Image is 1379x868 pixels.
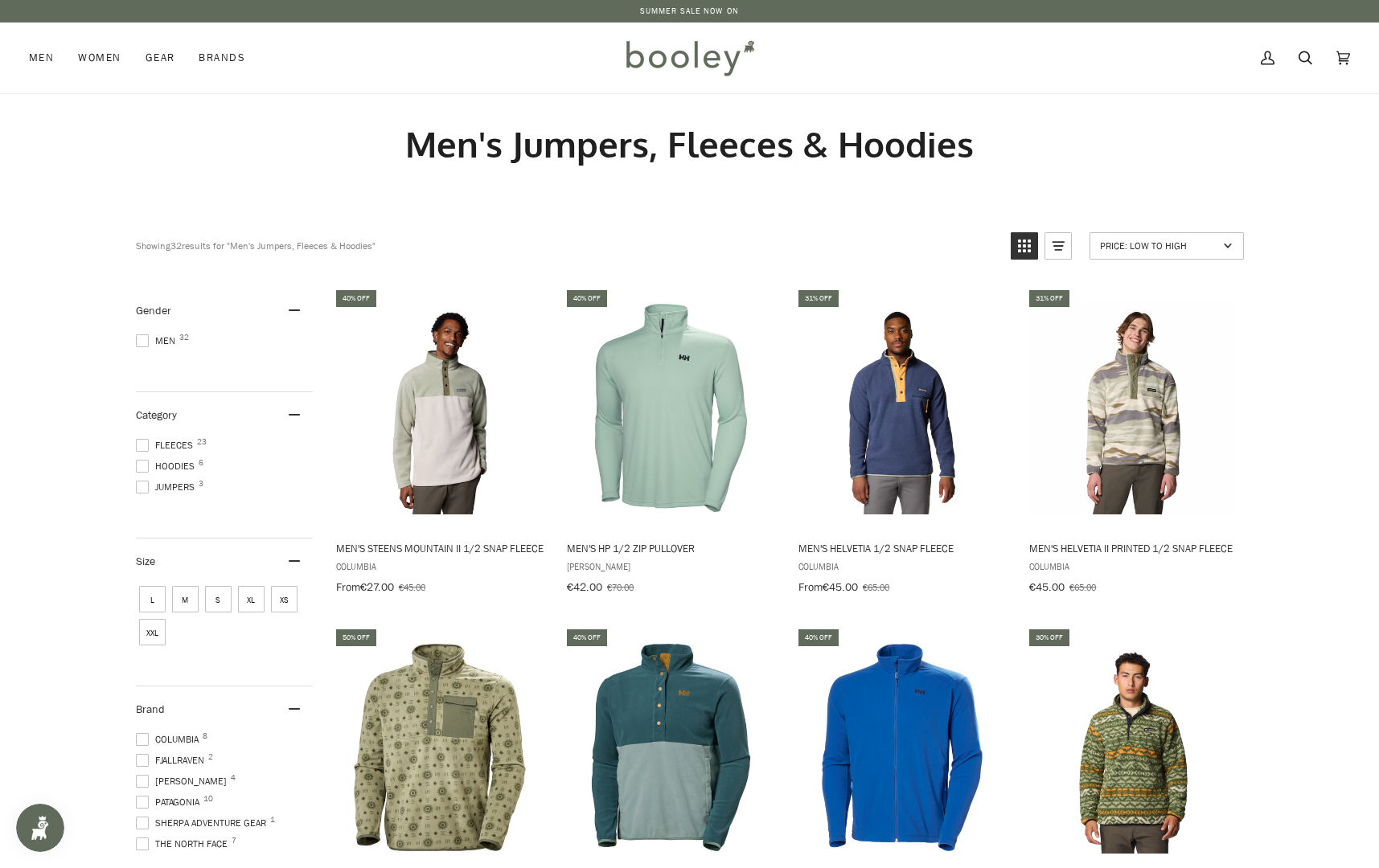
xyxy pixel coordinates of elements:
img: Columbia Men's Helvetia 1/2 Snap Fleece Nocturnal - Booley Galway [796,301,1009,514]
span: 8 [203,732,207,740]
span: Size: M [172,586,199,612]
a: Sort options [1090,232,1244,260]
span: Gear [146,50,175,66]
a: SUMMER SALE NOW ON [640,5,739,17]
img: Booley [619,35,760,81]
span: 10 [203,795,213,803]
span: €27.00 [360,579,394,595]
span: Size [136,554,155,569]
span: Gender [136,303,171,318]
div: 40% off [567,290,607,307]
span: Price: Low to High [1100,239,1218,252]
span: Brands [199,50,245,66]
iframe: Button to open loyalty program pop-up [16,804,64,852]
img: Columbia Men's Rugged Ridge III Printed Sherpa 1/2 Snap Fleece Canteen / Madras Multi - Booley Ga... [1027,641,1240,854]
span: €45.00 [1029,579,1065,595]
div: 30% off [1029,629,1069,646]
span: Patagonia [136,795,204,809]
span: Women [78,50,121,66]
span: Brand [136,702,165,717]
span: Men's Helvetia II Printed 1/2 Snap Fleece [1029,541,1237,555]
span: Fleeces [136,438,198,452]
span: 3 [199,480,203,488]
a: Brands [187,23,257,93]
span: €45.00 [823,579,858,595]
div: 31% off [1029,290,1069,307]
span: Size: XS [271,586,298,612]
b: 32 [170,239,182,252]
div: 40% off [567,629,607,646]
span: Sherpa Adventure Gear [136,816,271,830]
div: 40% off [336,290,376,307]
span: Columbia [798,559,1007,573]
div: 31% off [798,290,839,307]
span: Men [136,334,180,348]
span: 32 [179,334,189,342]
span: 1 [270,816,275,824]
span: €42.00 [567,579,602,595]
span: Size: XL [238,586,265,612]
span: From [798,579,823,595]
span: Hoodies [136,459,199,473]
span: From [336,579,360,595]
span: Columbia [336,559,544,573]
span: Columbia [1029,559,1237,573]
span: Columbia [136,732,203,747]
a: Gear [133,23,187,93]
span: Men's Helvetia 1/2 Snap Fleece [798,541,1007,555]
a: Men's Helvetia 1/2 Snap Fleece [796,288,1009,600]
div: 40% off [798,629,839,646]
span: €65.00 [1069,580,1096,594]
a: Men [29,23,66,93]
span: Category [136,407,177,423]
a: View list mode [1045,232,1072,260]
span: €65.00 [863,580,889,594]
a: Men's Steens Mountain II 1/2 Snap Fleece [334,288,547,600]
a: Men's Helvetia II Printed 1/2 Snap Fleece [1027,288,1240,600]
span: Fjallraven [136,753,209,768]
span: 2 [208,753,213,761]
span: 6 [199,459,203,467]
span: 23 [197,438,207,446]
span: Men [29,50,54,66]
a: Men's HP 1/2 Zip Pullover [564,288,778,600]
span: Size: XXL [139,619,166,645]
img: Columbia Men's Helvetia II Printed 1/2 Snap Fleece Safari Rouge Valley - Booley Galway [1027,301,1240,514]
img: Helly Hansen Men's Maridalen Printed Fleece Light Lav Sunny AOP - Booley Galway [334,641,547,854]
a: View grid mode [1011,232,1038,260]
span: [PERSON_NAME] [567,559,775,573]
span: The North Face [136,837,232,851]
img: Helly Hansen Men's Daybreaker Fleece Jacket Cobalt 2.0 - Booley Galway [796,641,1009,854]
div: 50% off [336,629,376,646]
span: €70.00 [607,580,634,594]
div: Showing results for "Men's Jumpers, Fleeces & Hoodies" [136,232,376,260]
span: €45.00 [399,580,425,594]
span: [PERSON_NAME] [136,774,232,788]
a: Women [66,23,133,93]
span: Size: L [139,586,166,612]
img: Helly Hansen Men's HP 1/2 Zip Pullover Eucalyptus - Booley Galway [564,301,778,514]
span: Size: S [205,586,232,612]
span: Men's Steens Mountain II 1/2 Snap Fleece [336,541,544,555]
img: Helly Hansen Men's Daybreaker Snap Pullover Dark Creek - Booley Galway [564,641,778,854]
h1: Men's Jumpers, Fleeces & Hoodies [136,122,1244,166]
span: Men's HP 1/2 Zip Pullover [567,541,775,555]
span: 7 [232,837,236,845]
span: Jumpers [136,480,199,494]
span: 4 [231,774,236,782]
